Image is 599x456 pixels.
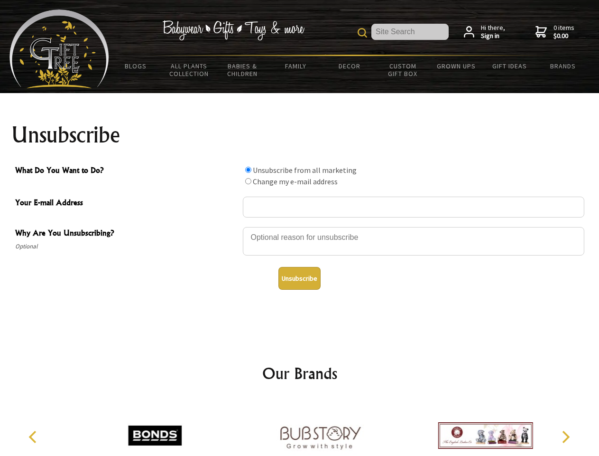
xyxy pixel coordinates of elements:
strong: Sign in [481,32,505,40]
img: product search [358,28,367,38]
span: Hi there, [481,24,505,40]
a: Hi there,Sign in [464,24,505,40]
span: Optional [15,241,238,252]
img: Babyware - Gifts - Toys and more... [9,9,109,88]
label: Unsubscribe from all marketing [253,165,357,175]
input: Site Search [371,24,449,40]
a: Grown Ups [429,56,483,76]
a: All Plants Collection [163,56,216,84]
h2: Our Brands [19,362,581,385]
a: 0 items$0.00 [535,24,574,40]
span: What Do You Want to Do? [15,164,238,178]
button: Next [555,427,576,447]
button: Unsubscribe [278,267,321,290]
a: BLOGS [109,56,163,76]
a: Brands [536,56,590,76]
a: Decor [323,56,376,76]
span: Your E-mail Address [15,197,238,210]
input: What Do You Want to Do? [245,178,251,184]
button: Previous [24,427,45,447]
h1: Unsubscribe [11,123,588,146]
a: Gift Ideas [483,56,536,76]
a: Babies & Children [216,56,269,84]
textarea: Why Are You Unsubscribing? [243,227,584,256]
label: Change my e-mail address [253,177,338,186]
span: 0 items [553,23,574,40]
span: Why Are You Unsubscribing? [15,227,238,241]
input: Your E-mail Address [243,197,584,218]
strong: $0.00 [553,32,574,40]
a: Family [269,56,323,76]
input: What Do You Want to Do? [245,167,251,173]
a: Custom Gift Box [376,56,430,84]
img: Babywear - Gifts - Toys & more [162,20,304,40]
